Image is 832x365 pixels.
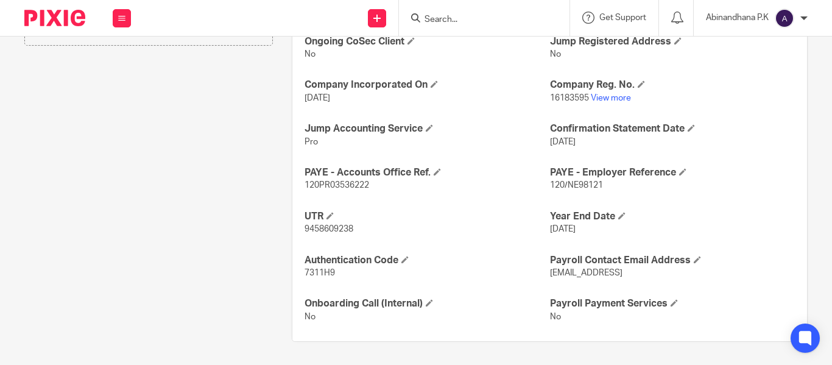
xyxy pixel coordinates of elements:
[550,166,795,179] h4: PAYE - Employer Reference
[305,225,353,233] span: 9458609238
[706,12,769,24] p: Abinandhana P.K
[550,254,795,267] h4: Payroll Contact Email Address
[550,35,795,48] h4: Jump Registered Address
[423,15,533,26] input: Search
[305,79,549,91] h4: Company Incorporated On
[550,79,795,91] h4: Company Reg. No.
[550,181,603,190] span: 120/NE98121
[305,210,549,223] h4: UTR
[305,94,330,102] span: [DATE]
[305,313,316,321] span: No
[305,254,549,267] h4: Authentication Code
[550,138,576,146] span: [DATE]
[550,210,795,223] h4: Year End Date
[591,94,631,102] a: View more
[305,122,549,135] h4: Jump Accounting Service
[550,225,576,233] span: [DATE]
[550,269,622,277] span: [EMAIL_ADDRESS]
[775,9,794,28] img: svg%3E
[24,10,85,26] img: Pixie
[550,94,589,102] span: 16183595
[305,50,316,58] span: No
[305,181,369,190] span: 120PR03536222
[550,122,795,135] h4: Confirmation Statement Date
[305,35,549,48] h4: Ongoing CoSec Client
[305,297,549,310] h4: Onboarding Call (Internal)
[550,50,561,58] span: No
[305,269,335,277] span: 7311H9
[550,313,561,321] span: No
[550,297,795,310] h4: Payroll Payment Services
[599,13,646,22] span: Get Support
[305,166,549,179] h4: PAYE - Accounts Office Ref.
[305,138,318,146] span: Pro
